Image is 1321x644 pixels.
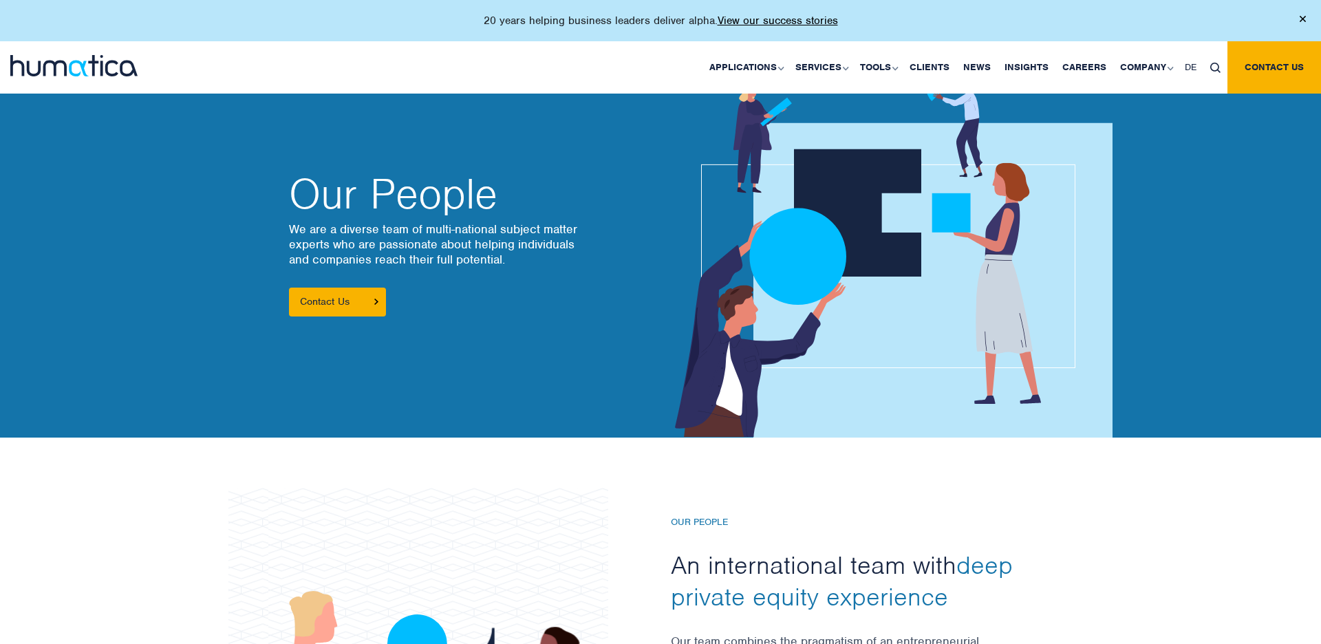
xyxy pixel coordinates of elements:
[718,14,838,28] a: View our success stories
[289,288,386,316] a: Contact Us
[1178,41,1203,94] a: DE
[671,549,1042,612] h2: An international team with
[10,55,138,76] img: logo
[702,41,788,94] a: Applications
[956,41,998,94] a: News
[289,222,647,267] p: We are a diverse team of multi-national subject matter experts who are passionate about helping i...
[671,549,1013,612] span: deep private equity experience
[1227,41,1321,94] a: Contact us
[671,517,1042,528] h6: Our People
[853,41,903,94] a: Tools
[998,41,1055,94] a: Insights
[1113,41,1178,94] a: Company
[903,41,956,94] a: Clients
[1055,41,1113,94] a: Careers
[788,41,853,94] a: Services
[1210,63,1221,73] img: search_icon
[484,14,838,28] p: 20 years helping business leaders deliver alpha.
[374,299,378,305] img: arrowicon
[1185,61,1196,73] span: DE
[289,173,647,215] h2: Our People
[638,74,1113,438] img: about_banner1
